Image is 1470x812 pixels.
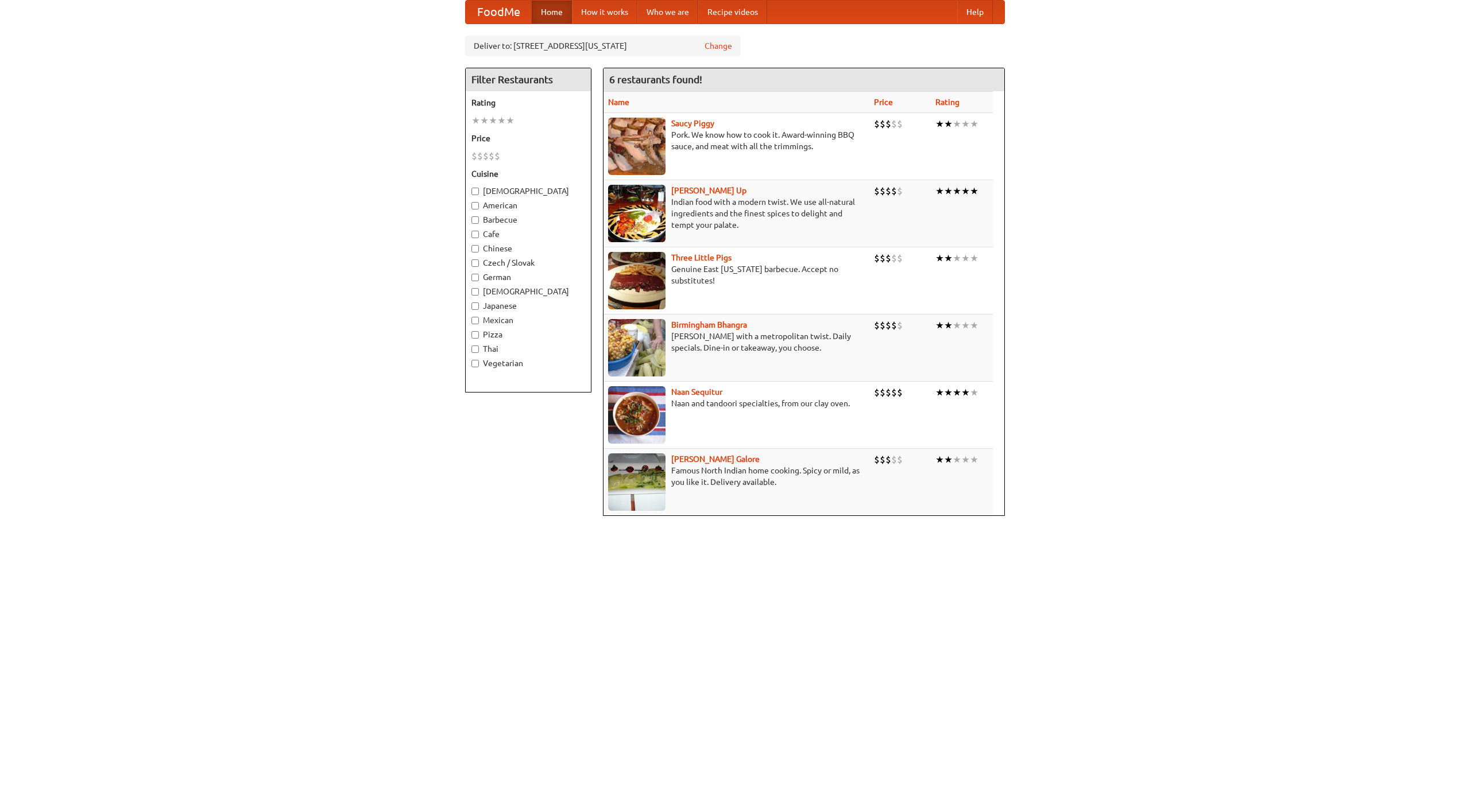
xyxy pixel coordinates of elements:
[471,133,585,144] h5: Price
[471,360,479,367] input: Vegetarian
[471,216,479,224] input: Barbecue
[608,465,865,488] p: Famous North Indian home cooking. Spicy or mild, as you like it. Delivery available.
[944,118,953,130] li: ★
[885,185,891,197] li: $
[471,202,479,209] input: American
[532,1,572,24] a: Home
[944,252,953,265] li: ★
[471,228,585,240] label: Cafe
[935,453,944,466] li: ★
[471,271,585,283] label: German
[471,345,479,353] input: Thai
[608,98,629,107] a: Name
[477,150,483,162] li: $
[880,118,885,130] li: $
[608,196,865,231] p: Indian food with a modern twist. We use all-natural ingredients and the finest spices to delight ...
[874,185,880,197] li: $
[466,1,532,24] a: FoodMe
[957,1,993,24] a: Help
[471,150,477,162] li: $
[494,150,500,162] li: $
[471,257,585,269] label: Czech / Slovak
[970,185,978,197] li: ★
[489,114,497,127] li: ★
[483,150,489,162] li: $
[471,331,479,339] input: Pizza
[953,185,961,197] li: ★
[891,118,897,130] li: $
[671,387,722,397] b: Naan Sequitur
[471,243,585,254] label: Chinese
[471,245,479,252] input: Chinese
[874,453,880,466] li: $
[671,119,714,128] a: Saucy Piggy
[935,319,944,332] li: ★
[608,252,666,309] img: littlepigs.jpg
[961,319,970,332] li: ★
[608,453,666,511] img: currygalore.jpg
[880,453,885,466] li: $
[880,386,885,399] li: $
[471,188,479,195] input: [DEMOGRAPHIC_DATA]
[608,185,666,242] img: curryup.jpg
[465,36,741,56] div: Deliver to: [STREET_ADDRESS][US_STATE]
[970,118,978,130] li: ★
[961,386,970,399] li: ★
[885,252,891,265] li: $
[466,68,591,91] h4: Filter Restaurants
[608,118,666,175] img: saucy.jpg
[480,114,489,127] li: ★
[944,453,953,466] li: ★
[471,274,479,281] input: German
[572,1,637,24] a: How it works
[885,453,891,466] li: $
[970,252,978,265] li: ★
[891,453,897,466] li: $
[471,314,585,326] label: Mexican
[671,253,732,262] a: Three Little Pigs
[471,300,585,312] label: Japanese
[705,40,732,52] a: Change
[935,386,944,399] li: ★
[506,114,514,127] li: ★
[471,200,585,211] label: American
[874,98,893,107] a: Price
[897,319,903,332] li: $
[471,358,585,369] label: Vegetarian
[970,386,978,399] li: ★
[885,319,891,332] li: $
[874,118,880,130] li: $
[880,252,885,265] li: $
[608,263,865,286] p: Genuine East [US_STATE] barbecue. Accept no substitutes!
[497,114,506,127] li: ★
[471,288,479,296] input: [DEMOGRAPHIC_DATA]
[874,252,880,265] li: $
[489,150,494,162] li: $
[608,129,865,152] p: Pork. We know how to cook it. Award-winning BBQ sauce, and meat with all the trimmings.
[671,454,760,464] b: [PERSON_NAME] Galore
[880,185,885,197] li: $
[891,386,897,399] li: $
[897,386,903,399] li: $
[897,252,903,265] li: $
[970,453,978,466] li: ★
[698,1,767,24] a: Recipe videos
[471,317,479,324] input: Mexican
[961,118,970,130] li: ★
[935,98,960,107] a: Rating
[471,97,585,108] h5: Rating
[891,185,897,197] li: $
[671,320,747,329] b: Birmingham Bhangra
[471,168,585,180] h5: Cuisine
[471,114,480,127] li: ★
[953,453,961,466] li: ★
[671,186,746,195] a: [PERSON_NAME] Up
[961,185,970,197] li: ★
[961,252,970,265] li: ★
[935,185,944,197] li: ★
[944,386,953,399] li: ★
[897,453,903,466] li: $
[471,302,479,310] input: Japanese
[608,398,865,409] p: Naan and tandoori specialties, from our clay oven.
